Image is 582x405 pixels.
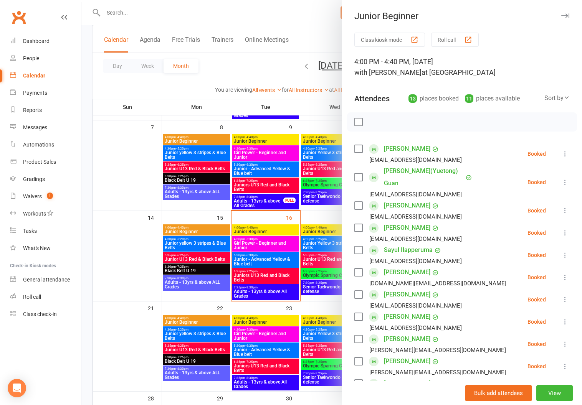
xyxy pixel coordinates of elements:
div: [PERSON_NAME][EMAIL_ADDRESS][DOMAIN_NAME] [369,367,506,377]
div: Class check-in [23,311,57,317]
a: Payments [10,84,81,102]
button: View [536,385,573,401]
div: Booked [527,151,546,156]
div: [EMAIL_ADDRESS][DOMAIN_NAME] [369,323,462,333]
div: 11 [465,94,473,103]
div: Automations [23,142,54,148]
div: Messages [23,124,47,130]
div: [EMAIL_ADDRESS][DOMAIN_NAME] [369,234,462,244]
div: General attendance [23,277,70,283]
a: Reports [10,102,81,119]
div: [EMAIL_ADDRESS][DOMAIN_NAME] [369,155,462,165]
a: Clubworx [9,8,28,27]
a: Tasks [10,222,81,240]
a: [PERSON_NAME](Yuetong) Guan [384,165,464,189]
a: [PERSON_NAME] [384,288,430,301]
div: Product Sales [23,159,56,165]
a: Waivers 1 [10,188,81,205]
div: 13 [408,94,417,103]
span: with [PERSON_NAME] [354,68,422,76]
div: Junior Beginner [342,11,582,21]
div: [EMAIL_ADDRESS][DOMAIN_NAME] [369,256,462,266]
a: What's New [10,240,81,257]
div: Payments [23,90,47,96]
div: [EMAIL_ADDRESS][DOMAIN_NAME] [369,189,462,199]
a: [PERSON_NAME] [384,199,430,212]
div: Calendar [23,72,45,79]
div: places booked [408,93,459,104]
div: [EMAIL_ADDRESS][DOMAIN_NAME] [369,212,462,222]
a: Product Sales [10,153,81,171]
a: [PERSON_NAME] [384,222,430,234]
a: General attendance kiosk mode [10,271,81,288]
div: [EMAIL_ADDRESS][DOMAIN_NAME] [369,301,462,311]
div: Workouts [23,211,46,217]
a: Sayul Ilapperuma [384,244,433,256]
div: Reports [23,107,42,113]
div: Attendees [354,93,390,104]
div: Booked [527,297,546,302]
div: Roll call [23,294,41,300]
div: Open Intercom Messenger [8,379,26,397]
a: Calendar [10,67,81,84]
a: [PERSON_NAME] [384,333,430,345]
button: Roll call [431,33,479,47]
div: Booked [527,319,546,324]
div: People [23,55,39,61]
div: 4:00 PM - 4:40 PM, [DATE] [354,56,570,78]
div: Booked [527,208,546,213]
a: Gradings [10,171,81,188]
span: at [GEOGRAPHIC_DATA] [422,68,496,76]
div: Sort by [544,93,570,103]
button: Class kiosk mode [354,33,425,47]
div: Booked [527,341,546,347]
span: 1 [47,193,53,199]
a: [PERSON_NAME] [384,266,430,278]
div: Booked [527,230,546,235]
div: Dashboard [23,38,50,44]
a: [PERSON_NAME] [384,377,430,390]
div: Gradings [23,176,45,182]
div: [DOMAIN_NAME][EMAIL_ADDRESS][DOMAIN_NAME] [369,278,506,288]
div: Booked [527,179,546,185]
div: Booked [527,275,546,280]
a: [PERSON_NAME] [384,311,430,323]
a: Dashboard [10,33,81,50]
div: [PERSON_NAME][EMAIL_ADDRESS][DOMAIN_NAME] [369,345,506,355]
a: [PERSON_NAME] [384,143,430,155]
div: places available [465,93,520,104]
div: Booked [527,364,546,369]
a: Class kiosk mode [10,306,81,323]
a: People [10,50,81,67]
div: Tasks [23,228,37,234]
a: Roll call [10,288,81,306]
div: Booked [527,252,546,258]
a: Automations [10,136,81,153]
div: Waivers [23,193,42,199]
a: Workouts [10,205,81,222]
div: What's New [23,245,51,251]
button: Bulk add attendees [465,385,532,401]
a: Messages [10,119,81,136]
a: [PERSON_NAME] [384,355,430,367]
